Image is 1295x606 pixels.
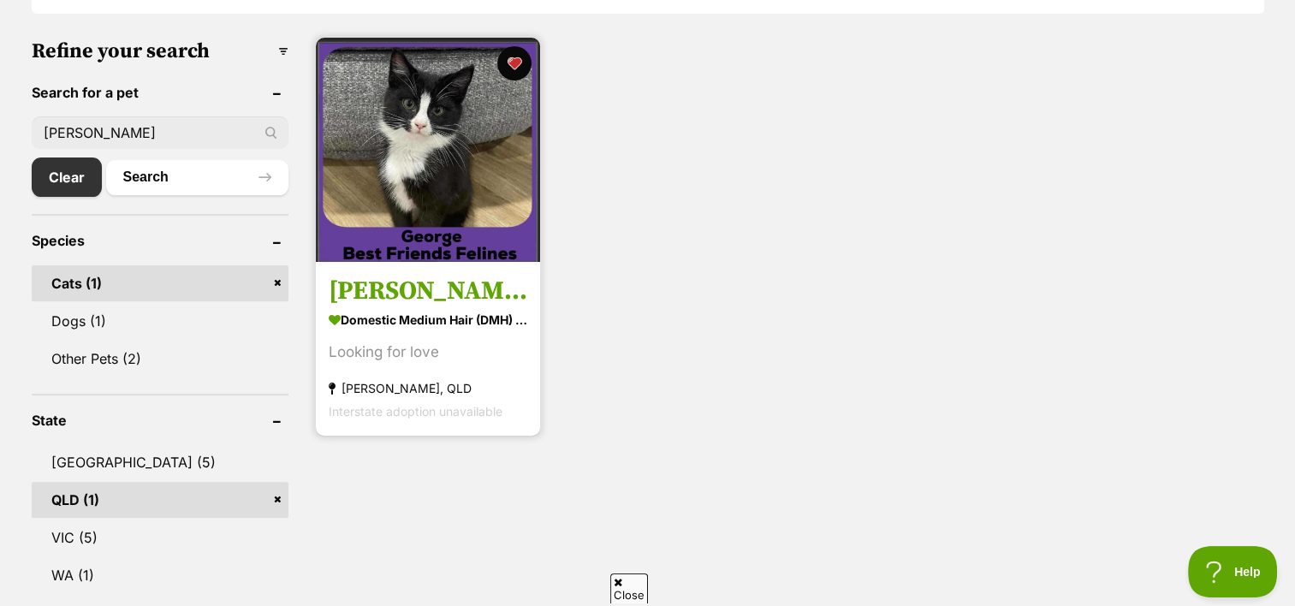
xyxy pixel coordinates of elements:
[610,573,648,603] span: Close
[329,403,502,418] span: Interstate adoption unavailable
[1188,546,1278,597] iframe: Help Scout Beacon - Open
[329,340,527,363] div: Looking for love
[32,341,288,377] a: Other Pets (2)
[32,413,288,428] header: State
[32,444,288,480] a: [GEOGRAPHIC_DATA] (5)
[32,303,288,339] a: Dogs (1)
[32,520,288,555] a: VIC (5)
[316,261,540,435] a: [PERSON_NAME] Domestic Medium Hair (DMH) Cat Looking for love [PERSON_NAME], QLD Interstate adopt...
[329,306,527,331] strong: Domestic Medium Hair (DMH) Cat
[32,85,288,100] header: Search for a pet
[32,116,288,149] input: Toby
[497,46,532,80] button: favourite
[32,39,288,63] h3: Refine your search
[329,274,527,306] h3: [PERSON_NAME]
[329,376,527,399] strong: [PERSON_NAME], QLD
[32,265,288,301] a: Cats (1)
[316,38,540,262] img: George - Domestic Medium Hair (DMH) Cat
[32,482,288,518] a: QLD (1)
[106,160,288,194] button: Search
[32,157,102,197] a: Clear
[32,557,288,593] a: WA (1)
[32,233,288,248] header: Species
